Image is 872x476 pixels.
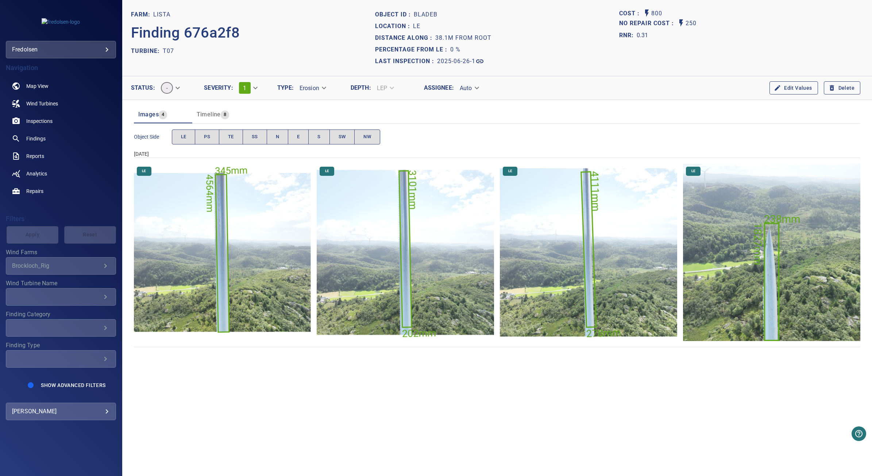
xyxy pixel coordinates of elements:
[6,165,116,182] a: analytics noActive
[36,379,110,391] button: Show Advanced Filters
[12,406,110,417] div: [PERSON_NAME]
[6,311,116,317] label: Finding Category
[6,130,116,147] a: findings noActive
[26,82,49,90] span: Map View
[619,10,643,17] h1: Cost :
[424,85,454,91] label: Assignee :
[131,47,163,55] p: TURBINE:
[6,215,116,222] h4: Filters
[686,19,697,28] p: 250
[619,30,648,41] span: The ratio of the additional incurred cost of repair in 1 year and the cost of repairing today. Fi...
[195,129,219,144] button: PS
[138,111,159,118] span: Images
[6,112,116,130] a: inspections noActive
[6,343,116,348] label: Finding Type
[435,34,491,42] p: 38.1m from root
[308,129,329,144] button: S
[243,129,267,144] button: SS
[276,133,279,141] span: N
[181,133,186,141] span: LE
[375,45,450,54] p: Percentage from LE :
[619,19,677,28] span: Projected additional costs incurred by waiting 1 year to repair. This is a function of possible i...
[329,129,355,144] button: SW
[6,249,116,255] label: Wind Farms
[619,20,677,27] h1: No Repair Cost :
[317,133,320,141] span: S
[504,169,517,174] span: LE
[637,31,648,40] p: 0.31
[6,319,116,337] div: Finding Category
[375,10,414,19] p: Object ID :
[643,9,651,18] svg: Auto Cost
[155,79,185,97] div: -
[12,44,110,55] div: fredolsen
[26,135,46,142] span: Findings
[454,82,484,94] div: Auto
[204,133,210,141] span: PS
[288,129,309,144] button: E
[219,129,243,144] button: TE
[6,257,116,275] div: Wind Farms
[824,81,860,95] button: Delete
[172,129,196,144] button: LE
[297,133,300,141] span: E
[375,34,435,42] p: Distance along :
[317,164,494,341] img: Lista/T07/2025-06-26-1/2025-06-27-1/image18wp20.jpg
[131,22,240,44] p: Finding 676a2f8
[6,41,116,58] div: fredolsen
[500,164,677,341] img: Lista/T07/2025-06-26-1/2025-06-27-1/image19wp21.jpg
[437,57,475,66] p: 2025-06-26-1
[134,133,172,140] span: Object Side
[339,133,346,141] span: SW
[375,57,437,66] p: Last Inspection :
[6,350,116,368] div: Finding Type
[6,64,116,71] h4: Navigation
[437,57,484,66] a: 2025-06-26-1
[6,77,116,95] a: map noActive
[159,111,167,119] span: 4
[233,79,262,97] div: 1
[294,82,331,94] div: Erosion
[6,288,116,306] div: Wind Turbine Name
[651,9,662,19] p: 800
[683,164,860,341] img: Lista/T07/2025-06-26-1/2025-06-27-1/image20wp22.jpg
[41,382,105,388] span: Show Advanced Filters
[6,280,116,286] label: Wind Turbine Name
[363,133,371,141] span: NW
[687,169,700,174] span: LE
[204,85,233,91] label: Severity :
[277,85,294,91] label: Type :
[26,152,44,160] span: Reports
[162,85,172,92] span: -
[619,31,637,40] h1: RNR:
[26,117,53,125] span: Inspections
[153,10,170,19] p: Lista
[138,169,150,174] span: LE
[6,95,116,112] a: windturbines noActive
[414,10,437,19] p: bladeB
[267,129,288,144] button: N
[371,82,399,94] div: LEP
[134,150,860,158] div: [DATE]
[12,262,101,269] div: Brockloch_Rig
[26,100,58,107] span: Wind Turbines
[26,187,43,195] span: Repairs
[769,81,818,95] button: Edit Values
[172,129,381,144] div: objectSide
[197,111,221,118] span: Timeline
[26,170,47,177] span: Analytics
[6,147,116,165] a: reports noActive
[351,85,371,91] label: Depth :
[42,18,80,26] img: fredolsen-logo
[321,169,333,174] span: LE
[131,85,155,91] label: Status :
[252,133,258,141] span: SS
[228,133,234,141] span: TE
[677,19,686,27] svg: Auto No Repair Cost
[134,164,311,341] img: Lista/T07/2025-06-26-1/2025-06-27-1/image17wp19.jpg
[163,47,174,55] p: T07
[450,45,460,54] p: 0 %
[131,10,153,19] p: FARM:
[243,85,246,92] span: 1
[413,22,420,31] p: LE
